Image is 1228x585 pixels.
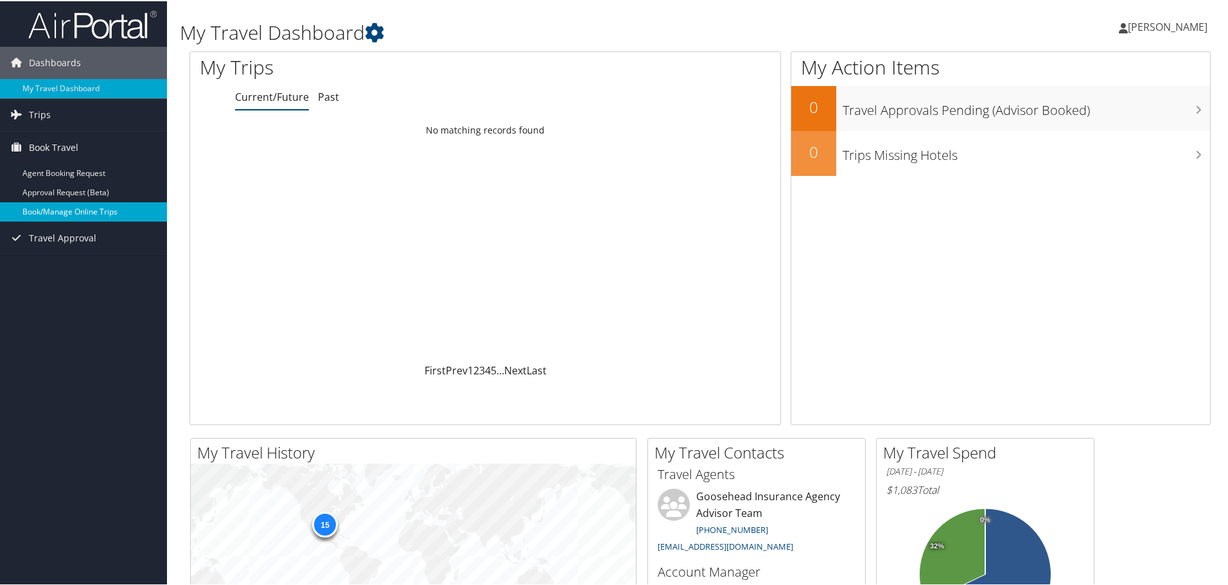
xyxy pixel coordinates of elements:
[29,98,51,130] span: Trips
[658,464,855,482] h3: Travel Agents
[658,562,855,580] h3: Account Manager
[491,362,496,376] a: 5
[791,140,836,162] h2: 0
[200,53,525,80] h1: My Trips
[496,362,504,376] span: …
[696,523,768,534] a: [PHONE_NUMBER]
[29,46,81,78] span: Dashboards
[190,118,780,141] td: No matching records found
[654,441,865,462] h2: My Travel Contacts
[425,362,446,376] a: First
[468,362,473,376] a: 1
[791,95,836,117] h2: 0
[235,89,309,103] a: Current/Future
[843,139,1210,163] h3: Trips Missing Hotels
[473,362,479,376] a: 2
[28,8,157,39] img: airportal-logo.png
[504,362,527,376] a: Next
[930,541,944,549] tspan: 32%
[479,362,485,376] a: 3
[651,487,862,556] li: Goosehead Insurance Agency Advisor Team
[886,482,917,496] span: $1,083
[446,362,468,376] a: Prev
[658,539,793,551] a: [EMAIL_ADDRESS][DOMAIN_NAME]
[791,85,1210,130] a: 0Travel Approvals Pending (Advisor Booked)
[886,464,1084,476] h6: [DATE] - [DATE]
[485,362,491,376] a: 4
[197,441,636,462] h2: My Travel History
[883,441,1094,462] h2: My Travel Spend
[791,53,1210,80] h1: My Action Items
[980,515,990,523] tspan: 0%
[886,482,1084,496] h6: Total
[180,18,873,45] h1: My Travel Dashboard
[312,510,338,536] div: 15
[527,362,547,376] a: Last
[29,130,78,162] span: Book Travel
[791,130,1210,175] a: 0Trips Missing Hotels
[318,89,339,103] a: Past
[843,94,1210,118] h3: Travel Approvals Pending (Advisor Booked)
[1119,6,1220,45] a: [PERSON_NAME]
[29,221,96,253] span: Travel Approval
[1128,19,1207,33] span: [PERSON_NAME]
